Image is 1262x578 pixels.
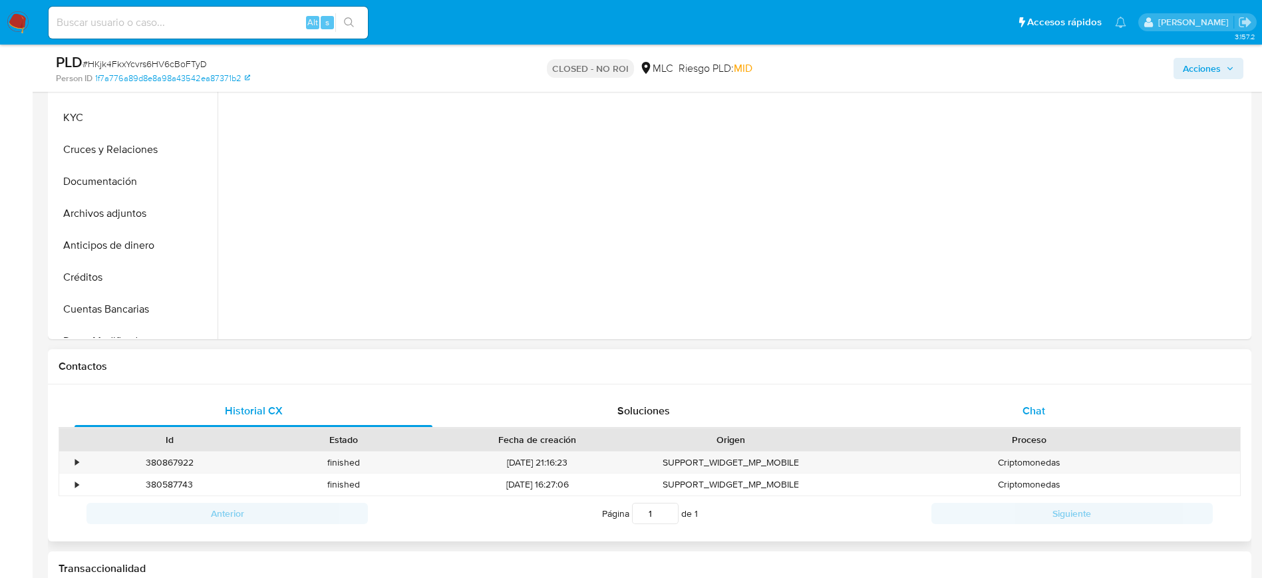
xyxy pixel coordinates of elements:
div: • [75,478,79,491]
input: Buscar usuario o caso... [49,14,368,31]
button: Créditos [51,261,218,293]
h1: Transaccionalidad [59,562,1241,575]
button: Documentación [51,166,218,198]
div: Id [92,433,247,446]
p: nicolas.luzardo@mercadolibre.com [1158,16,1233,29]
span: # HKjk4FkxYcvrs6HV6cBoFTyD [82,57,207,71]
button: Acciones [1174,58,1243,79]
button: Archivos adjuntos [51,198,218,229]
div: [DATE] 21:16:23 [431,452,644,474]
div: Criptomonedas [818,474,1240,496]
button: Siguiente [931,503,1213,524]
button: Anterior [86,503,368,524]
span: Soluciones [617,403,670,418]
button: Datos Modificados [51,325,218,357]
span: Accesos rápidos [1027,15,1102,29]
span: Chat [1023,403,1045,418]
div: Proceso [828,433,1231,446]
div: finished [257,452,431,474]
span: 3.157.2 [1235,31,1255,42]
span: s [325,16,329,29]
span: Acciones [1183,58,1221,79]
b: Person ID [56,72,92,84]
div: Estado [266,433,422,446]
span: Historial CX [225,403,283,418]
span: 1 [695,507,698,520]
div: • [75,456,79,469]
button: search-icon [335,13,363,32]
span: Página de [602,503,698,524]
h1: Contactos [59,360,1241,373]
div: Fecha de creación [440,433,635,446]
span: Alt [307,16,318,29]
span: MID [734,61,752,76]
button: Anticipos de dinero [51,229,218,261]
div: 380587743 [82,474,257,496]
p: CLOSED - NO ROI [547,59,634,78]
button: Cuentas Bancarias [51,293,218,325]
div: Criptomonedas [818,452,1240,474]
b: PLD [56,51,82,72]
button: KYC [51,102,218,134]
a: Salir [1238,15,1252,29]
a: 1f7a776a89d8e8a98a43542ea87371b2 [95,72,250,84]
span: Riesgo PLD: [679,61,752,76]
a: Notificaciones [1115,17,1126,28]
div: finished [257,474,431,496]
div: 380867922 [82,452,257,474]
div: MLC [639,61,673,76]
div: SUPPORT_WIDGET_MP_MOBILE [644,452,818,474]
button: Cruces y Relaciones [51,134,218,166]
div: Origen [653,433,809,446]
div: SUPPORT_WIDGET_MP_MOBILE [644,474,818,496]
div: [DATE] 16:27:06 [431,474,644,496]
